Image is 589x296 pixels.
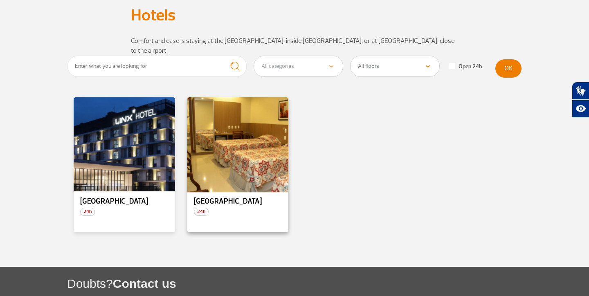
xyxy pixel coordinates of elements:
p: Comfort and ease is staying at the [GEOGRAPHIC_DATA], inside [GEOGRAPHIC_DATA], or at [GEOGRAPHIC... [131,36,458,56]
p: [GEOGRAPHIC_DATA] [194,197,282,206]
h1: Doubts? [67,275,589,292]
button: Abrir tradutor de língua de sinais. [572,82,589,100]
h1: Hotels [131,8,458,22]
input: Enter what you are looking for [67,56,247,77]
button: Abrir recursos assistivos. [572,100,589,118]
span: 24h [80,208,95,216]
span: 24h [194,208,209,216]
label: Open 24h [449,63,482,70]
button: OK [495,59,522,78]
span: Contact us [113,277,176,290]
p: [GEOGRAPHIC_DATA] [80,197,169,206]
div: Plugin de acessibilidade da Hand Talk. [572,82,589,118]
